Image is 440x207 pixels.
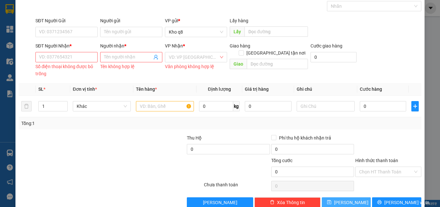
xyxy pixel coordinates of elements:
span: kg [233,101,240,111]
div: Chưa thanh toán [203,181,271,192]
span: Đơn vị tính [73,87,97,92]
input: 0 [245,101,291,111]
span: Giá trị hàng [245,87,269,92]
span: delete [270,200,274,205]
div: SĐT Người Gửi [35,17,98,24]
input: Ghi Chú [297,101,355,111]
span: Lấy hàng [230,18,248,23]
input: Cước giao hàng [311,52,357,62]
label: Cước giao hàng [311,43,342,48]
div: Tổng: 1 [21,120,170,127]
span: Giao [230,59,247,69]
span: SL [38,87,43,92]
span: Xóa Thông tin [277,199,305,206]
span: Định lượng [208,87,231,92]
span: user-add [153,55,158,60]
input: Dọc đường [244,26,308,37]
div: Người gửi [100,17,162,24]
span: Lấy [230,26,244,37]
span: [PERSON_NAME] [203,199,237,206]
div: Tên không hợp lệ [100,63,162,70]
span: [PERSON_NAME] và In [384,199,429,206]
div: Văn phòng không hợp lệ [165,63,227,70]
span: Khác [77,101,127,111]
button: delete [21,101,32,111]
div: VP gửi [165,17,227,24]
span: Tên hàng [136,87,157,92]
label: Hình thức thanh toán [355,158,398,163]
input: Dọc đường [247,59,308,69]
span: Tổng cước [271,158,292,163]
span: Thu Hộ [187,135,202,140]
span: save [327,200,331,205]
span: Kho q8 [169,27,223,37]
span: plus [412,104,418,109]
th: Ghi chú [294,83,357,96]
span: Phí thu hộ khách nhận trả [276,134,334,141]
span: VP Nhận [165,43,183,48]
span: Cước hàng [360,87,382,92]
span: [GEOGRAPHIC_DATA] tận nơi [244,49,308,57]
span: Giao hàng [230,43,250,48]
div: Số điện thoại không được bỏ trống [35,63,98,77]
input: VD: Bàn, Ghế [136,101,194,111]
div: Người nhận [100,42,162,49]
div: SĐT Người Nhận [35,42,98,49]
button: plus [411,101,419,111]
span: printer [377,200,382,205]
span: [PERSON_NAME] [334,199,368,206]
